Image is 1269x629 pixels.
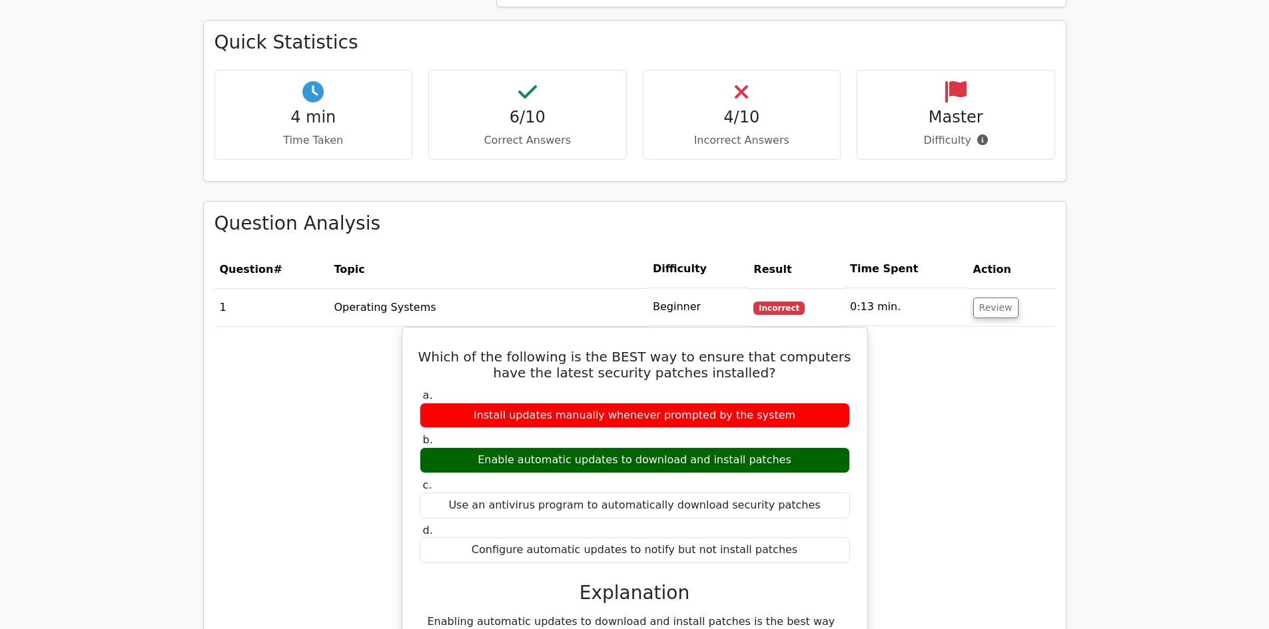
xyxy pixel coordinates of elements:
[423,389,433,401] span: a.
[654,108,830,127] h4: 4/10
[423,524,433,536] span: d.
[418,349,851,381] h5: Which of the following is the BEST way to ensure that computers have the latest security patches ...
[423,479,432,491] span: c.
[420,403,850,429] div: Install updates manually whenever prompted by the system
[647,288,748,326] td: Beginner
[214,31,1055,54] h3: Quick Statistics
[868,132,1044,148] p: Difficulty
[423,433,433,446] span: b.
[973,298,1019,318] button: Review
[420,493,850,519] div: Use an antivirus program to automatically download security patches
[428,582,842,604] h3: Explanation
[748,250,845,288] th: Result
[214,288,329,326] td: 1
[647,250,748,288] th: Difficulty
[440,132,616,148] p: Correct Answers
[753,302,805,315] span: Incorrect
[328,250,647,288] th: Topic
[214,250,329,288] th: #
[868,108,1044,127] h4: Master
[440,108,616,127] h4: 6/10
[845,288,968,326] td: 0:13 min.
[226,132,402,148] p: Time Taken
[226,108,402,127] h4: 4 min
[220,263,274,276] span: Question
[968,250,1055,288] th: Action
[654,132,830,148] p: Incorrect Answers
[420,537,850,563] div: Configure automatic updates to notify but not install patches
[845,250,968,288] th: Time Spent
[328,288,647,326] td: Operating Systems
[214,212,1055,235] h3: Question Analysis
[420,447,850,473] div: Enable automatic updates to download and install patches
